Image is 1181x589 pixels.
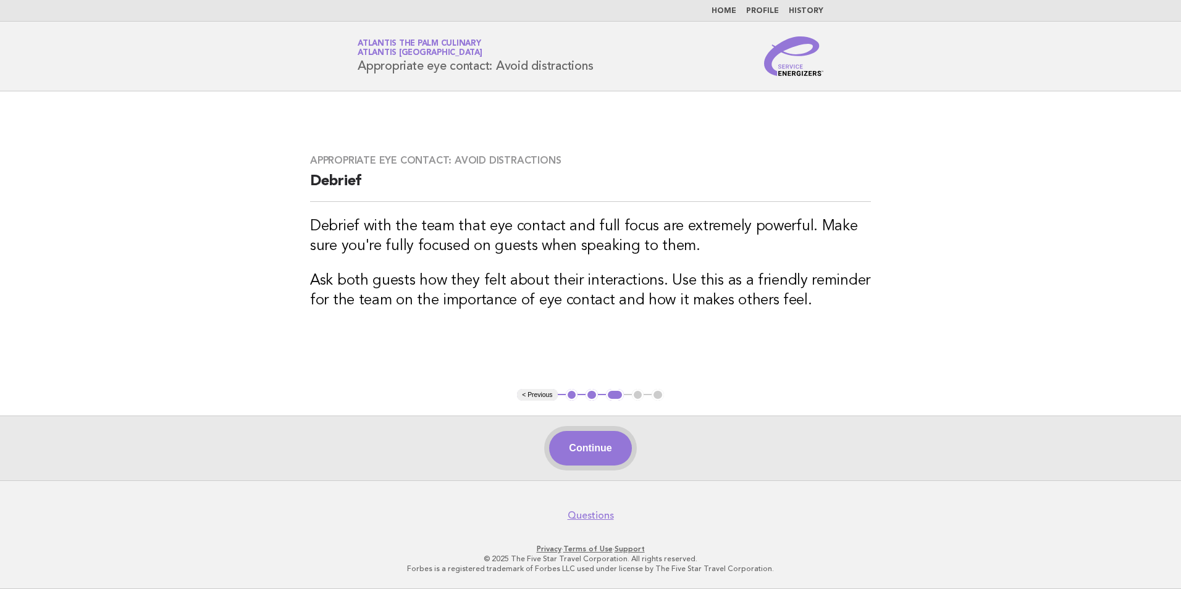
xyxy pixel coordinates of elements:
p: · · [212,544,969,554]
a: Privacy [537,545,561,553]
button: 1 [566,389,578,401]
a: Profile [746,7,779,15]
img: Service Energizers [764,36,823,76]
button: < Previous [517,389,557,401]
a: Terms of Use [563,545,613,553]
h3: Debrief with the team that eye contact and full focus are extremely powerful. Make sure you're fu... [310,217,871,256]
h1: Appropriate eye contact: Avoid distractions [358,40,593,72]
a: Home [712,7,736,15]
span: Atlantis [GEOGRAPHIC_DATA] [358,49,482,57]
a: Questions [568,509,614,522]
h2: Debrief [310,172,871,202]
p: Forbes is a registered trademark of Forbes LLC used under license by The Five Star Travel Corpora... [212,564,969,574]
a: Support [615,545,645,553]
h3: Appropriate eye contact: Avoid distractions [310,154,871,167]
button: 3 [606,389,624,401]
p: © 2025 The Five Star Travel Corporation. All rights reserved. [212,554,969,564]
a: Atlantis The Palm CulinaryAtlantis [GEOGRAPHIC_DATA] [358,40,482,57]
h3: Ask both guests how they felt about their interactions. Use this as a friendly reminder for the t... [310,271,871,311]
button: Continue [549,431,631,466]
a: History [789,7,823,15]
button: 2 [586,389,598,401]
